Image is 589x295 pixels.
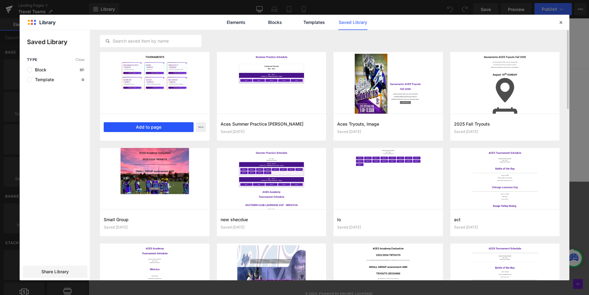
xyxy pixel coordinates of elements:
[32,77,54,82] span: Template
[100,37,201,45] input: Search saved item by name
[252,219,280,230] a: Testimonials
[64,187,110,194] strong: [PHONE_NUMBER]
[345,187,370,197] a: Contact Us
[221,216,323,223] h3: new shecdue
[79,68,85,72] p: 57
[253,110,308,122] a: Add Single Section
[41,269,69,275] span: Share Library
[32,67,46,72] span: Block
[252,187,291,197] a: Mission & History
[345,172,437,180] h2: Support
[75,58,85,62] span: Clear
[299,15,329,30] a: Templates
[193,110,248,122] a: Explore Blocks
[454,121,556,127] h3: 2025 Fall Tryouts
[260,15,290,30] a: Blocks
[104,225,206,229] div: Saved [DATE]
[217,273,284,277] small: © 2025, Powered by ENCORE LACROSSE
[454,225,556,229] div: Saved [DATE]
[252,197,284,208] a: Coaching Staff
[104,122,194,132] button: Add to page
[221,121,323,127] h3: Aces Summer Practice [PERSON_NAME]
[221,15,251,30] a: Elements
[27,58,37,62] span: Type
[221,225,323,229] div: Saved [DATE]
[76,127,425,131] p: or Drag & Drop elements from left sidebar
[337,130,439,134] div: Saved [DATE]
[337,121,439,127] h3: Aces Tryouts, Image
[221,130,323,134] div: Saved [DATE]
[337,216,439,223] h3: lo
[104,216,206,223] h3: Small Group
[454,216,556,223] h3: act
[337,225,439,229] div: Saved [DATE]
[252,172,343,180] h2: About
[338,15,368,30] a: Saved Library
[27,37,90,47] p: Saved Library
[81,78,85,81] p: 0
[252,208,305,219] a: ACES Playing In College
[454,130,556,134] div: Saved [DATE]
[64,172,155,180] h2: Have a Question? Call Us
[252,230,286,241] a: Championships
